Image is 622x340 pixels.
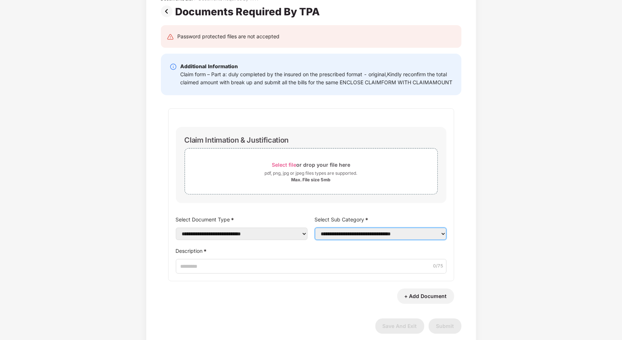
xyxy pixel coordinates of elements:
span: Select file [272,162,296,168]
button: Save And Exit [375,318,424,334]
label: Select Sub Category [315,214,447,225]
img: svg+xml;base64,PHN2ZyBpZD0iSW5mby0yMHgyMCIgeG1sbnM9Imh0dHA6Ly93d3cudzMub3JnLzIwMDAvc3ZnIiB3aWR0aD... [170,63,177,70]
span: Submit [436,323,454,329]
div: or drop your file here [272,160,350,170]
label: Select Document Type [176,214,308,225]
button: + Add Document [397,289,454,304]
img: svg+xml;base64,PHN2ZyBpZD0iUHJldi0zMngzMiIgeG1sbnM9Imh0dHA6Ly93d3cudzMub3JnLzIwMDAvc3ZnIiB3aWR0aD... [161,5,175,17]
span: Select fileor drop your file herepdf, png, jpg or jpeg files types are supported.Max. File size 5mb [185,154,437,189]
div: Max. File size 5mb [291,177,331,183]
span: Save And Exit [383,323,417,329]
span: 0 /75 [433,263,444,270]
div: Claim Intimation & Justification [185,136,289,144]
label: Description [176,246,447,256]
button: Submit [429,318,461,334]
div: Password protected files are not accepted [178,32,280,40]
div: pdf, png, jpg or jpeg files types are supported. [265,170,358,177]
b: Additional Information [181,63,238,69]
div: Claim form – Part a: duly completed by the insured on the prescribed format - original,Kindly rec... [181,70,453,86]
img: svg+xml;base64,PHN2ZyB4bWxucz0iaHR0cDovL3d3dy53My5vcmcvMjAwMC9zdmciIHdpZHRoPSIyNCIgaGVpZ2h0PSIyNC... [167,33,174,40]
div: Documents Required By TPA [175,5,323,18]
